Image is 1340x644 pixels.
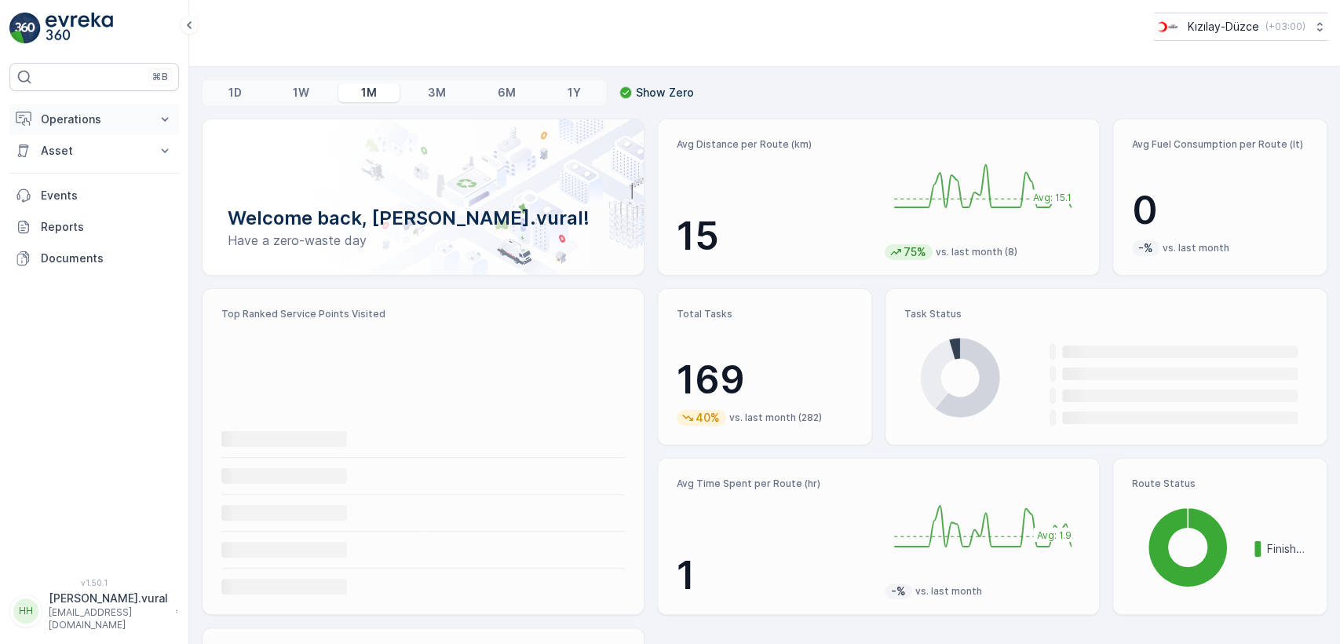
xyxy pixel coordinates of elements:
[1188,19,1259,35] p: Kızılay-Düzce
[361,85,377,101] p: 1M
[498,85,516,101] p: 6M
[49,591,168,606] p: [PERSON_NAME].vural
[152,71,168,83] p: ⌘B
[46,13,113,44] img: logo_light-DOdMpM7g.png
[729,412,822,424] p: vs. last month (282)
[677,357,853,404] p: 169
[936,246,1017,258] p: vs. last month (8)
[677,552,872,599] p: 1
[1137,240,1155,256] p: -%
[228,206,619,231] p: Welcome back, [PERSON_NAME].vural!
[9,591,179,631] button: HH[PERSON_NAME].vural[EMAIL_ADDRESS][DOMAIN_NAME]
[9,211,179,243] a: Reports
[1267,541,1308,557] p: Finished
[293,85,309,101] p: 1W
[677,213,872,260] p: 15
[1132,187,1308,234] p: 0
[41,143,148,159] p: Asset
[904,308,1308,320] p: Task Status
[428,85,446,101] p: 3M
[228,231,619,250] p: Have a zero-waste day
[677,138,872,151] p: Avg Distance per Route (km)
[1132,138,1308,151] p: Avg Fuel Consumption per Route (lt)
[636,85,694,101] p: Show Zero
[567,85,580,101] p: 1Y
[677,308,853,320] p: Total Tasks
[41,188,173,203] p: Events
[41,112,148,127] p: Operations
[13,598,38,624] div: HH
[9,243,179,274] a: Documents
[1154,13,1327,41] button: Kızılay-Düzce(+03:00)
[228,85,242,101] p: 1D
[9,104,179,135] button: Operations
[902,244,928,260] p: 75%
[221,308,625,320] p: Top Ranked Service Points Visited
[677,478,872,490] p: Avg Time Spent per Route (hr)
[1132,478,1308,490] p: Route Status
[9,13,41,44] img: logo
[41,219,173,235] p: Reports
[9,135,179,166] button: Asset
[694,410,721,426] p: 40%
[1163,242,1229,254] p: vs. last month
[49,606,168,631] p: [EMAIL_ADDRESS][DOMAIN_NAME]
[9,578,179,587] span: v 1.50.1
[9,180,179,211] a: Events
[915,585,982,598] p: vs. last month
[1154,18,1181,35] img: download_svj7U3e.png
[889,584,907,599] p: -%
[41,251,173,266] p: Documents
[1265,20,1305,33] p: ( +03:00 )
